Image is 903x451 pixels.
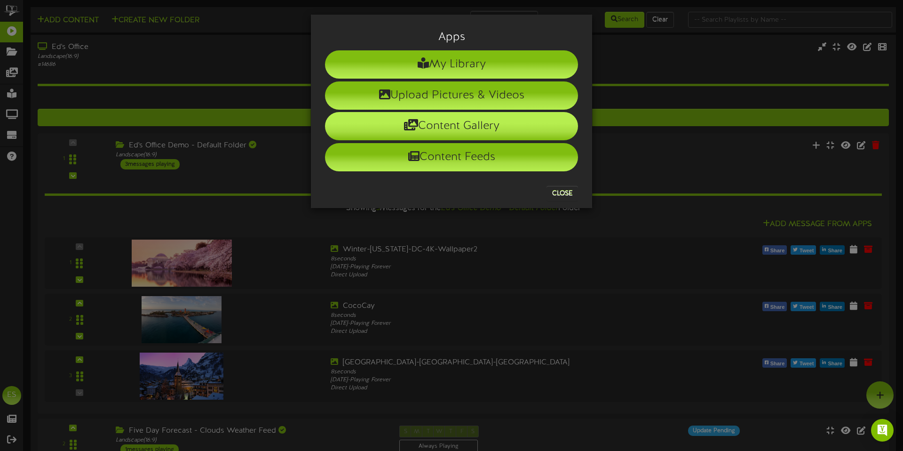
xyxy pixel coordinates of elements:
h3: Apps [325,31,578,43]
li: Content Gallery [325,112,578,140]
div: Open Intercom Messenger [871,419,894,442]
button: Close [547,186,578,201]
li: Upload Pictures & Videos [325,81,578,110]
li: Content Feeds [325,143,578,171]
li: My Library [325,50,578,79]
